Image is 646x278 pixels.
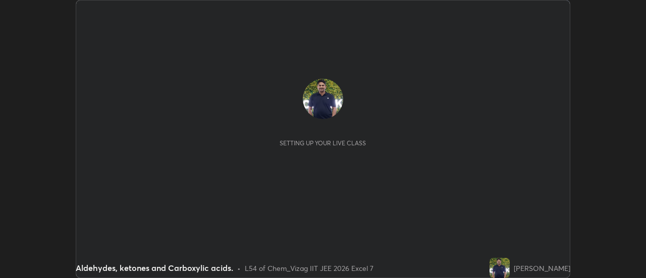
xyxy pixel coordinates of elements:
[490,258,510,278] img: 62d1efffd37040b885fa3e8d7df1966b.jpg
[76,262,233,274] div: Aldehydes, ketones and Carboxylic acids.
[237,263,241,273] div: •
[245,263,373,273] div: L54 of Chem_Vizag IIT JEE 2026 Excel 7
[514,263,570,273] div: [PERSON_NAME]
[280,139,366,147] div: Setting up your live class
[303,79,343,119] img: 62d1efffd37040b885fa3e8d7df1966b.jpg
